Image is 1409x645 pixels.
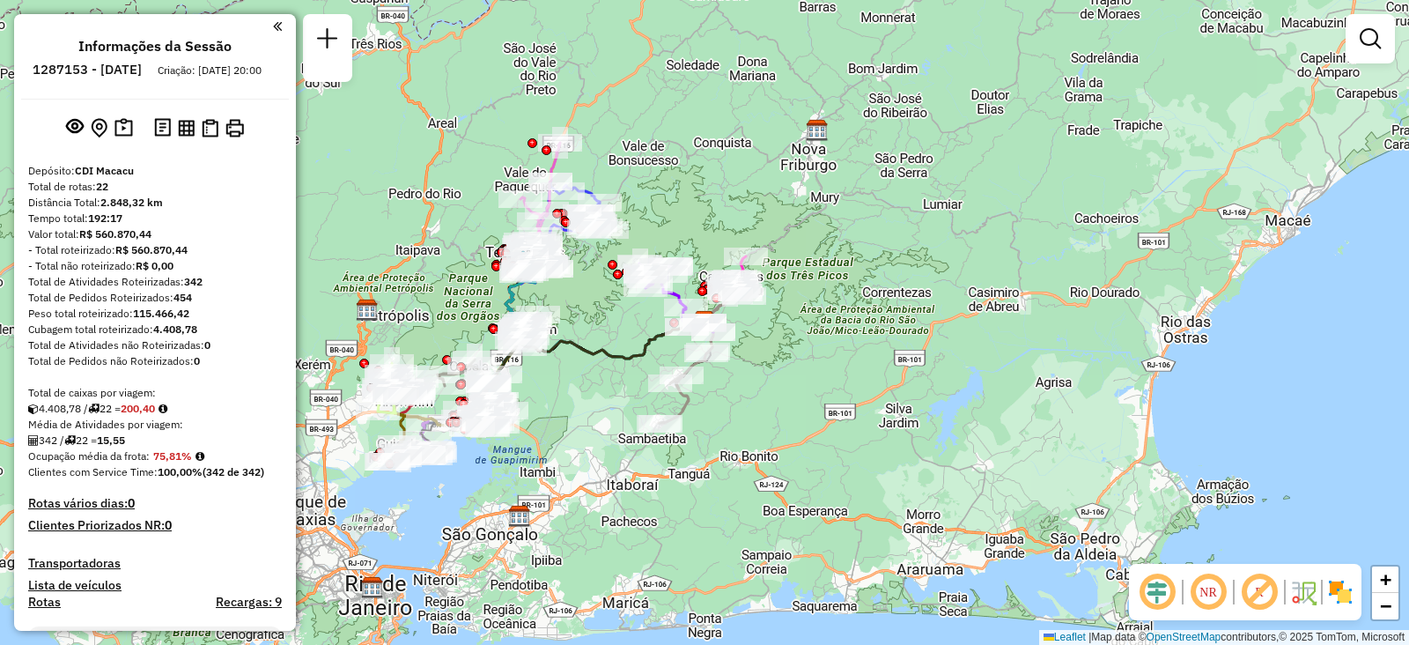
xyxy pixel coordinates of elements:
div: 342 / 22 = [28,433,282,449]
button: Imprimir Rotas [222,115,247,141]
i: Total de rotas [88,404,100,414]
div: Map data © contributors,© 2025 TomTom, Microsoft [1039,630,1409,645]
span: Ocultar deslocamento [1136,571,1178,613]
button: Exibir sessão original [63,114,87,142]
img: CDD Nova Friburgo [806,119,829,142]
div: Total de Atividades não Roteirizadas: [28,337,282,353]
strong: 75,81% [153,449,192,463]
span: | [1088,631,1091,643]
img: CDD São Cristovão [361,576,384,599]
div: Distância Total: [28,195,282,211]
span: + [1380,568,1391,590]
i: Total de Atividades [28,435,39,446]
h4: Lista de veículos [28,578,282,593]
a: Exibir filtros [1353,21,1388,56]
strong: CDI Macacu [75,164,134,177]
strong: 15,55 [97,434,125,447]
strong: 22 [96,180,108,193]
a: Nova sessão e pesquisa [310,21,345,61]
span: Ocupação média da frota: [28,449,150,463]
i: Total de rotas [64,435,76,446]
img: Teresópolis [512,249,535,272]
div: Total de Atividades Roteirizadas: [28,274,282,290]
strong: 2.848,32 km [100,196,163,209]
img: Fluxo de ruas [1289,578,1317,606]
div: Tempo total: [28,211,282,226]
strong: 0 [194,354,200,367]
div: Média de Atividades por viagem: [28,417,282,433]
div: Valor total: [28,226,282,242]
h6: 1287153 - [DATE] [33,62,142,78]
img: CDI Macacu [693,310,716,333]
a: Leaflet [1044,631,1086,643]
button: Logs desbloquear sessão [151,115,174,142]
strong: R$ 0,00 [136,259,173,272]
div: Depósito: [28,163,282,179]
strong: (342 de 342) [203,465,264,478]
em: Média calculada utilizando a maior ocupação (%Peso ou %Cubagem) de cada rota da sessão. Rotas cro... [195,451,204,462]
div: Peso total roteirizado: [28,306,282,322]
span: Clientes com Service Time: [28,465,158,478]
h4: Transportadoras [28,556,282,571]
div: Total de caixas por viagem: [28,385,282,401]
div: Criação: [DATE] 20:00 [151,63,269,78]
strong: 0 [204,338,210,352]
strong: 100,00% [158,465,203,478]
a: Rotas [28,595,61,610]
strong: R$ 560.870,44 [79,227,151,241]
button: Centralizar mapa no depósito ou ponto de apoio [87,115,111,142]
h4: Rotas vários dias: [28,496,282,511]
div: - Total não roteirizado: [28,258,282,274]
a: Zoom in [1372,567,1398,593]
div: Total de Pedidos Roteirizados: [28,290,282,306]
strong: R$ 560.870,44 [115,243,188,256]
a: OpenStreetMap [1147,631,1221,643]
strong: 115.466,42 [133,307,189,320]
img: CDD Niterói [508,505,531,528]
span: Exibir rótulo [1238,571,1280,613]
a: Zoom out [1372,593,1398,619]
strong: 4.408,78 [153,322,197,336]
h4: Informações da Sessão [78,38,232,55]
i: Cubagem total roteirizado [28,404,39,414]
i: Meta Caixas/viagem: 217,20 Diferença: -16,80 [159,404,167,414]
h4: Recargas: 9 [216,595,282,610]
strong: 200,40 [121,402,155,415]
strong: 342 [184,275,203,288]
button: Visualizar relatório de Roteirização [174,115,198,139]
div: Total de rotas: [28,179,282,195]
strong: 0 [165,517,172,533]
div: 4.408,78 / 22 = [28,401,282,417]
span: − [1380,595,1391,617]
img: Exibir/Ocultar setores [1326,578,1354,606]
span: Ocultar NR [1187,571,1229,613]
h4: Clientes Priorizados NR: [28,518,282,533]
div: - Total roteirizado: [28,242,282,258]
strong: 454 [173,291,192,304]
strong: 192:17 [88,211,122,225]
div: Cubagem total roteirizado: [28,322,282,337]
a: Clique aqui para minimizar o painel [273,16,282,36]
div: Total de Pedidos não Roteirizados: [28,353,282,369]
button: Painel de Sugestão [111,115,136,142]
strong: 0 [128,495,135,511]
img: CDD Petropolis [356,299,379,322]
button: Visualizar Romaneio [198,115,222,141]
